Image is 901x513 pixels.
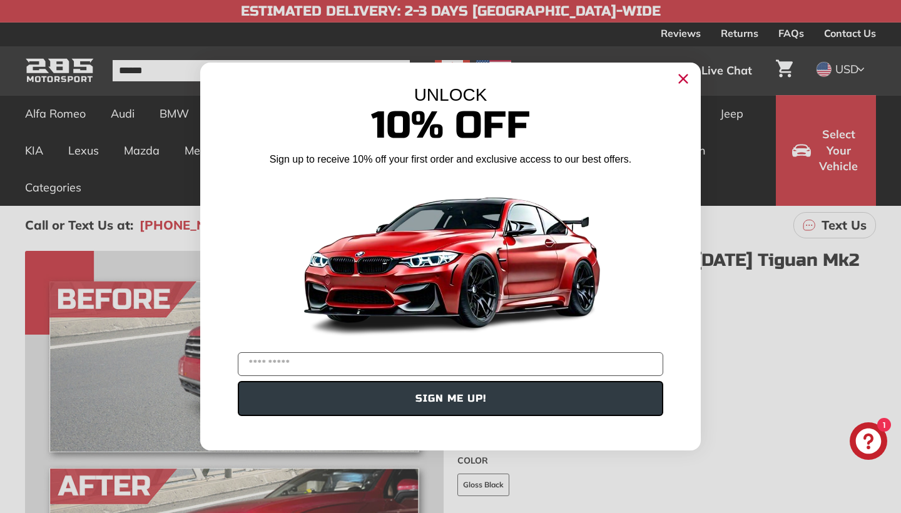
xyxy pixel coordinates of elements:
inbox-online-store-chat: Shopify online store chat [846,422,891,463]
img: Banner showing BMW 4 Series Body kit [294,171,607,347]
span: 10% Off [371,103,530,148]
button: SIGN ME UP! [238,381,663,416]
span: UNLOCK [414,85,487,104]
input: YOUR EMAIL [238,352,663,376]
button: Close dialog [673,69,693,89]
span: Sign up to receive 10% off your first order and exclusive access to our best offers. [270,154,631,165]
